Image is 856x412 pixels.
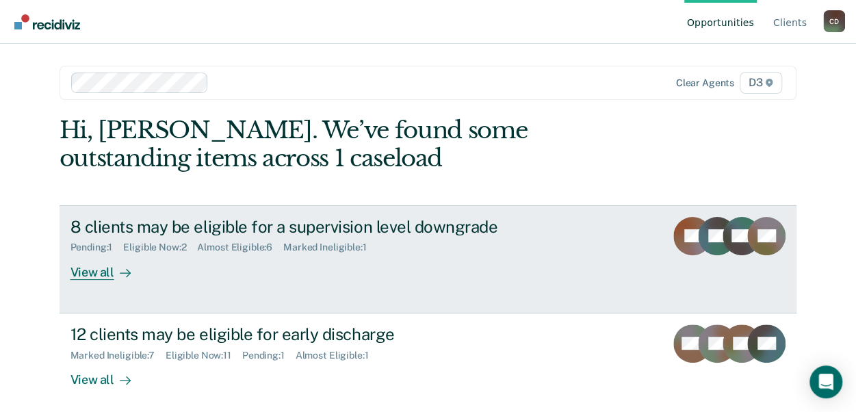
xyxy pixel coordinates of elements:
div: Pending : 1 [242,350,296,361]
img: Recidiviz [14,14,80,29]
div: Eligible Now : 11 [166,350,242,361]
button: Profile dropdown button [823,10,845,32]
div: C D [823,10,845,32]
div: Pending : 1 [70,242,124,253]
div: 8 clients may be eligible for a supervision level downgrade [70,217,551,237]
div: Almost Eligible : 1 [296,350,380,361]
div: Hi, [PERSON_NAME]. We’ve found some outstanding items across 1 caseload [60,116,649,172]
div: Almost Eligible : 6 [197,242,283,253]
div: Marked Ineligible : 1 [283,242,377,253]
div: View all [70,253,147,280]
a: 8 clients may be eligible for a supervision level downgradePending:1Eligible Now:2Almost Eligible... [60,205,797,313]
div: Marked Ineligible : 7 [70,350,166,361]
div: Clear agents [676,77,734,89]
div: Open Intercom Messenger [809,365,842,398]
span: D3 [740,72,783,94]
div: 12 clients may be eligible for early discharge [70,324,551,344]
div: Eligible Now : 2 [123,242,197,253]
div: View all [70,361,147,387]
